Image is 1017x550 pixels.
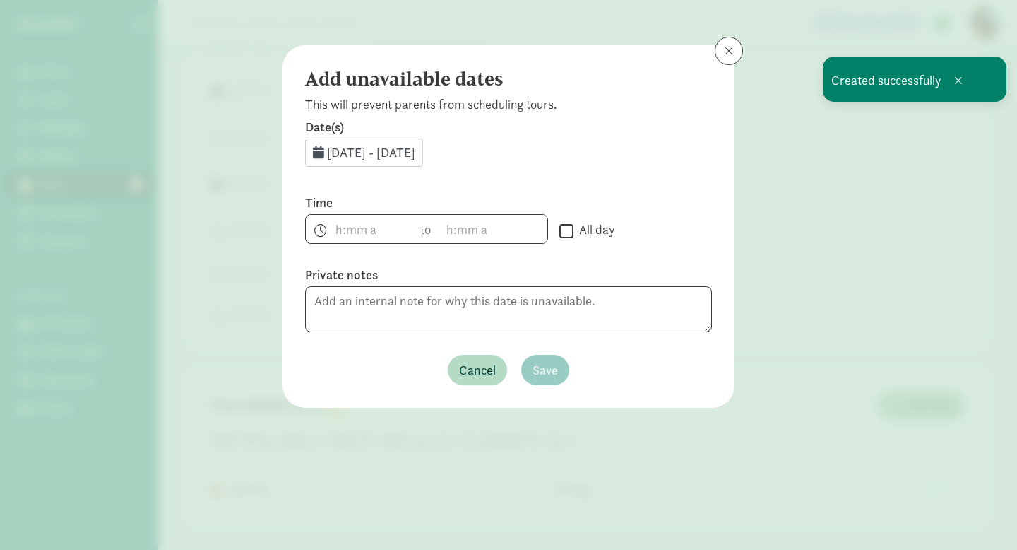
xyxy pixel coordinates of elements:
[573,221,615,238] label: All day
[533,361,558,380] span: Save
[440,215,547,243] input: h:mm a
[305,68,701,90] h4: Add unavailable dates
[327,144,415,160] span: [DATE] - [DATE]
[823,57,1006,102] div: Created successfully
[306,215,413,243] input: h:mm a
[305,194,548,211] label: Time
[305,267,712,283] label: Private notes
[521,355,569,385] button: Save
[420,220,433,239] span: to
[946,482,1017,550] iframe: Chat Widget
[305,119,712,136] label: Date(s)
[448,355,507,385] button: Cancel
[459,361,496,380] span: Cancel
[305,96,712,113] p: This will prevent parents from scheduling tours.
